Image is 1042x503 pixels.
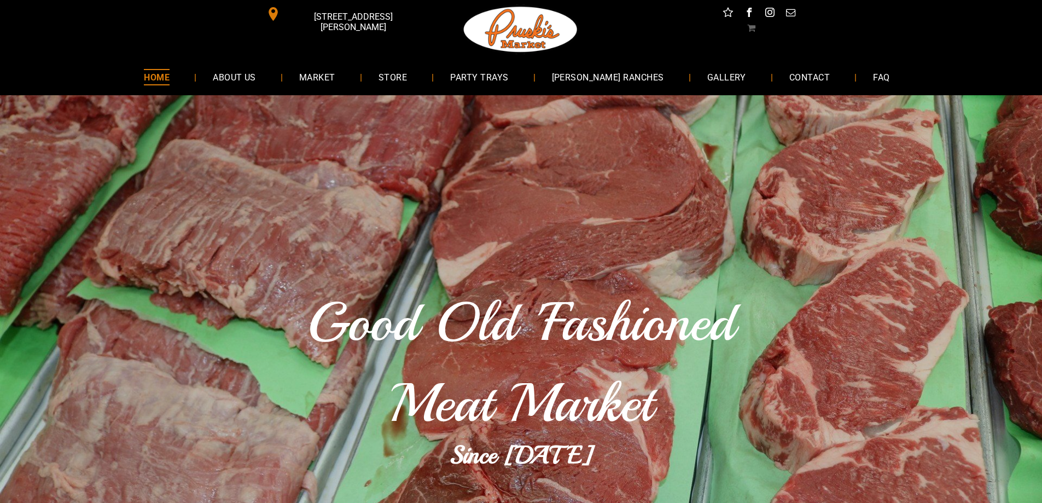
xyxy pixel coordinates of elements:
a: HOME [127,62,186,91]
a: STORE [362,62,423,91]
a: PARTY TRAYS [434,62,525,91]
a: CONTACT [773,62,846,91]
a: instagram [762,5,777,22]
a: email [783,5,797,22]
a: [PERSON_NAME] RANCHES [535,62,680,91]
a: ABOUT US [196,62,272,91]
a: GALLERY [691,62,762,91]
span: Good Old 'Fashioned Meat Market [307,288,735,437]
span: [STREET_ADDRESS][PERSON_NAME] [282,6,423,38]
a: Social network [721,5,735,22]
b: Since [DATE] [450,440,593,471]
a: facebook [742,5,756,22]
a: FAQ [857,62,906,91]
a: [STREET_ADDRESS][PERSON_NAME] [259,5,426,22]
a: MARKET [283,62,352,91]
